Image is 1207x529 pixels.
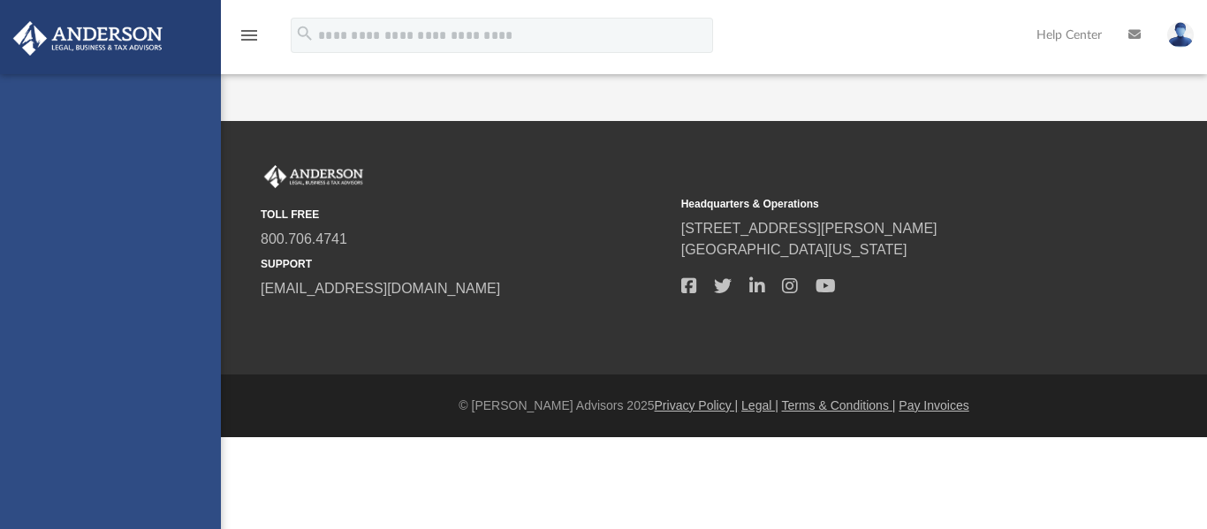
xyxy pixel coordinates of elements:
a: 800.706.4741 [261,231,347,246]
small: TOLL FREE [261,207,669,223]
small: Headquarters & Operations [681,196,1089,212]
img: Anderson Advisors Platinum Portal [8,21,168,56]
div: © [PERSON_NAME] Advisors 2025 [221,397,1207,415]
i: menu [239,25,260,46]
a: Privacy Policy | [655,398,739,412]
a: menu [239,34,260,46]
a: [STREET_ADDRESS][PERSON_NAME] [681,221,938,236]
a: [EMAIL_ADDRESS][DOMAIN_NAME] [261,281,500,296]
a: Pay Invoices [899,398,968,412]
img: Anderson Advisors Platinum Portal [261,165,367,188]
a: Terms & Conditions | [782,398,896,412]
a: Legal | [741,398,778,412]
small: SUPPORT [261,256,669,272]
a: [GEOGRAPHIC_DATA][US_STATE] [681,242,907,257]
i: search [295,24,315,43]
img: User Pic [1167,22,1194,48]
